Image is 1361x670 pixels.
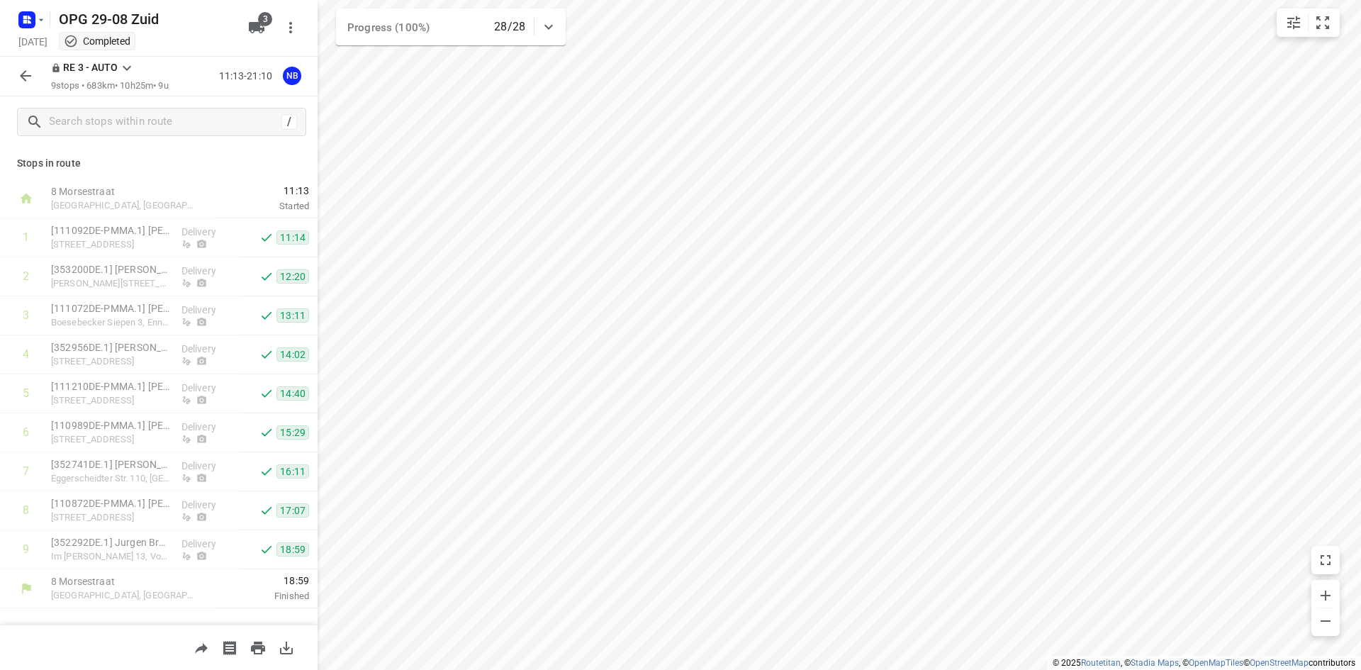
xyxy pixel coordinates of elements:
div: 3 [23,308,29,322]
p: Delivery [181,537,234,551]
svg: Done [259,308,274,323]
p: [353200DE.1] Sebastian Apprecht [51,262,170,277]
span: 15:29 [276,425,309,440]
div: 8 [23,503,29,517]
button: Fit zoom [1309,9,1337,37]
p: [GEOGRAPHIC_DATA], [GEOGRAPHIC_DATA] [51,199,198,213]
div: 7 [23,464,29,478]
p: [352956DE.1] Hans Lothar Heckmann [51,340,170,354]
p: [GEOGRAPHIC_DATA], [GEOGRAPHIC_DATA] [51,588,198,603]
a: Routetitan [1081,658,1121,668]
p: 8 Morsestraat [51,184,198,199]
p: Delivery [181,303,234,317]
span: 3 [258,12,272,26]
span: Progress (100%) [347,21,430,34]
div: 5 [23,386,29,400]
div: 9 [23,542,29,556]
p: Im [PERSON_NAME] 13, Voerde [51,549,170,564]
p: [STREET_ADDRESS] [51,432,170,447]
p: Constantinstraße 4, Herne [51,510,170,525]
p: Rietzgartenstraße 43, Hamm [51,238,170,252]
p: Started [215,199,309,213]
p: Delivery [181,498,234,512]
p: [111210DE-PMMA.1] Christian Buschma [51,379,170,393]
span: Print shipping labels [215,640,244,654]
div: 4 [23,347,29,361]
p: Feldstraße 6B, Gevelsberg [51,354,170,369]
span: 14:02 [276,347,309,362]
button: More [276,13,305,42]
p: [111072DE-PMMA.1] Raphael Pauls [51,301,170,316]
p: Delivery [181,342,234,356]
p: Delivery [181,459,234,473]
p: [110872DE-PMMA.1] Silvia Heidenreic [51,496,170,510]
span: Assigned to Niek Benjamins [278,69,306,82]
p: RE 3 - AUTO [51,60,118,75]
p: [110989DE-PMMA.1] Erich Creutz [51,418,170,432]
span: Share route [187,640,215,654]
svg: Done [259,542,274,557]
svg: Done [259,503,274,518]
p: [352292DE.1] Jurgen Bra6 [51,535,170,549]
p: Karl-Arnold-Straße 38, Iserlohn [51,277,170,291]
input: Search stops within route [49,111,281,133]
p: Finished [215,589,309,603]
div: small contained button group [1277,9,1340,37]
svg: Done [259,347,274,362]
p: [111092DE-PMMA.1] [PERSON_NAME] [51,223,170,238]
p: Stops in route [17,156,301,171]
span: 12:20 [276,269,309,284]
p: Delivery [181,420,234,434]
div: 1 [23,230,29,244]
a: Stadia Maps [1131,658,1179,668]
div: / [281,114,297,130]
button: Map settings [1279,9,1308,37]
span: 13:11 [276,308,309,323]
a: OpenStreetMap [1250,658,1309,668]
div: 6 [23,425,29,439]
svg: Done [259,425,274,440]
p: Delivery [181,264,234,278]
span: 18:59 [276,542,309,557]
span: 17:07 [276,503,309,518]
div: 2 [23,269,29,283]
p: Boesebecker Siepen 3, Ennepetal [51,316,170,330]
div: Progress (100%)28/28 [336,9,566,45]
button: 3 [242,13,271,42]
span: 11:14 [276,230,309,245]
span: Print route [244,640,272,654]
p: [352741DE.1] Mirco Nevermann [51,457,170,471]
svg: Done [259,269,274,284]
p: 8 Morsestraat [51,574,198,588]
span: Download route [272,640,301,654]
p: Westfalenweg 220, Wuppertal [51,393,170,408]
svg: Done [259,386,274,401]
div: Completed [64,34,130,48]
span: 16:11 [276,464,309,479]
p: Eggerscheidter Str. 110, Ratingen [51,471,170,486]
span: 14:40 [276,386,309,401]
p: 28/28 [494,18,525,35]
p: 11:13-21:10 [219,69,278,84]
span: 18:59 [215,574,309,588]
p: 9 stops • 683km • 10h25m • 9u [51,79,169,93]
svg: Done [259,464,274,479]
p: Delivery [181,381,234,395]
span: 11:13 [215,184,309,198]
a: OpenMapTiles [1189,658,1243,668]
li: © 2025 , © , © © contributors [1053,658,1355,668]
p: Delivery [181,225,234,239]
